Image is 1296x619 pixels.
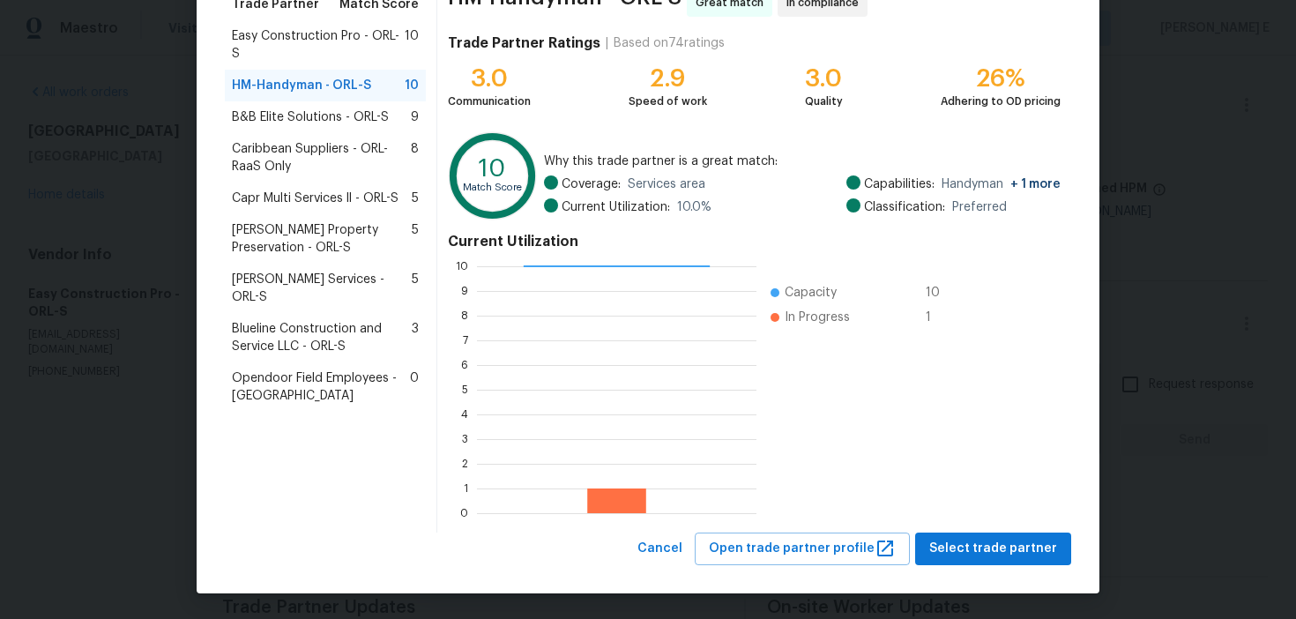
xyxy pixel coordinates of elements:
[1010,178,1061,190] span: + 1 more
[864,198,945,216] span: Classification:
[411,140,419,175] span: 8
[232,27,405,63] span: Easy Construction Pro - ORL-S
[448,34,600,52] h4: Trade Partner Ratings
[411,108,419,126] span: 9
[462,434,468,444] text: 3
[412,320,419,355] span: 3
[232,221,412,257] span: [PERSON_NAME] Property Preservation - ORL-S
[600,34,614,52] div: |
[461,286,468,296] text: 9
[461,409,468,420] text: 4
[562,198,670,216] span: Current Utilization:
[461,360,468,370] text: 6
[232,369,410,405] span: Opendoor Field Employees - [GEOGRAPHIC_DATA]
[929,538,1057,560] span: Select trade partner
[695,533,910,565] button: Open trade partner profile
[629,93,707,110] div: Speed of work
[479,156,506,181] text: 10
[232,271,412,306] span: [PERSON_NAME] Services - ORL-S
[785,284,837,302] span: Capacity
[630,533,689,565] button: Cancel
[805,70,843,87] div: 3.0
[942,175,1061,193] span: Handyman
[448,93,531,110] div: Communication
[461,310,468,321] text: 8
[232,190,398,207] span: Capr Multi Services ll - ORL-S
[405,27,419,63] span: 10
[614,34,725,52] div: Based on 74 ratings
[405,77,419,94] span: 10
[805,93,843,110] div: Quality
[232,77,371,94] span: HM-Handyman - ORL-S
[232,108,389,126] span: B&B Elite Solutions - ORL-S
[464,483,468,494] text: 1
[926,284,954,302] span: 10
[926,309,954,326] span: 1
[456,261,468,272] text: 10
[463,335,468,346] text: 7
[232,320,412,355] span: Blueline Construction and Service LLC - ORL-S
[462,384,468,395] text: 5
[629,70,707,87] div: 2.9
[448,70,531,87] div: 3.0
[412,221,419,257] span: 5
[864,175,935,193] span: Capabilities:
[412,271,419,306] span: 5
[460,508,468,518] text: 0
[628,175,705,193] span: Services area
[410,369,419,405] span: 0
[941,70,1061,87] div: 26%
[952,198,1007,216] span: Preferred
[544,153,1061,170] span: Why this trade partner is a great match:
[637,538,682,560] span: Cancel
[785,309,850,326] span: In Progress
[462,459,468,469] text: 2
[915,533,1071,565] button: Select trade partner
[412,190,419,207] span: 5
[562,175,621,193] span: Coverage:
[448,233,1061,250] h4: Current Utilization
[463,183,522,192] text: Match Score
[709,538,896,560] span: Open trade partner profile
[232,140,411,175] span: Caribbean Suppliers - ORL-RaaS Only
[677,198,711,216] span: 10.0 %
[941,93,1061,110] div: Adhering to OD pricing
